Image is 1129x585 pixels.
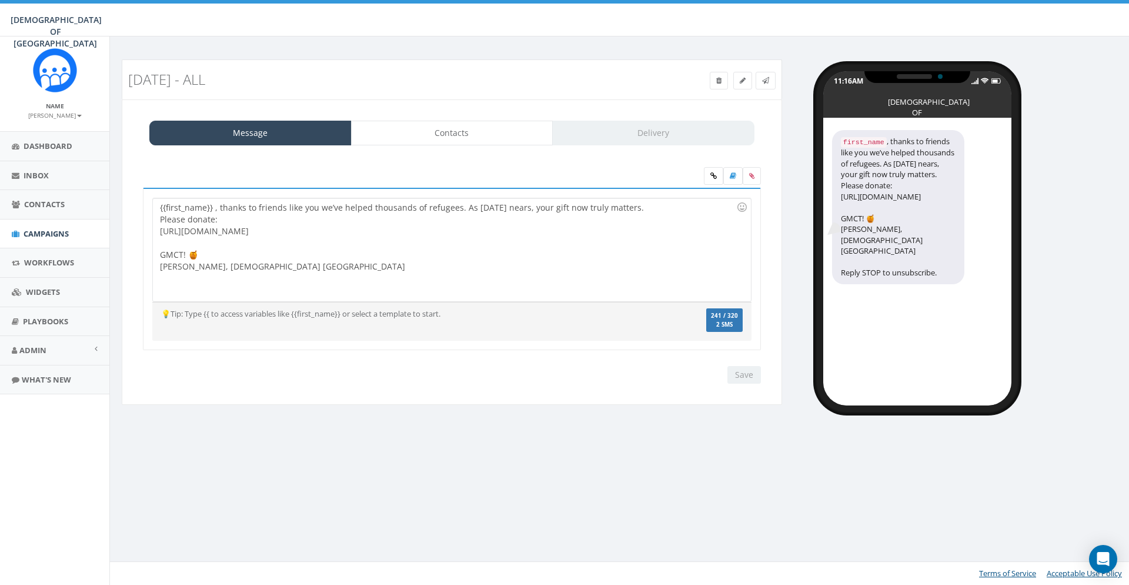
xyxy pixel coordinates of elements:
label: Insert Template Text [723,167,743,185]
span: Admin [19,345,46,355]
a: Acceptable Use Policy [1047,568,1122,579]
small: Name [46,102,64,110]
span: Campaigns [24,228,69,239]
div: 11:16AM [834,76,863,86]
code: first_name [841,137,887,148]
span: Contacts [24,199,65,210]
a: Terms of Service [979,568,1036,579]
div: {{first_name}} , thanks to friends like you we’ve helped thousands of refugees. As [DATE] nears, ... [153,198,750,301]
span: 2 SMS [711,322,738,328]
span: Delete Campaign [716,75,722,85]
h3: [DATE] - all [128,72,609,87]
a: Contacts [351,121,553,145]
span: Workflows [24,257,74,268]
span: 241 / 320 [711,312,738,320]
span: Send Test Message [762,75,769,85]
span: Attach your media [743,167,761,185]
small: [PERSON_NAME] [28,111,82,119]
span: Edit Campaign [740,75,746,85]
span: [DEMOGRAPHIC_DATA] OF [GEOGRAPHIC_DATA] [11,14,102,49]
span: Widgets [26,287,60,297]
span: Inbox [24,170,49,181]
span: Dashboard [24,141,72,151]
a: Message [149,121,352,145]
div: Open Intercom Messenger [1089,545,1117,573]
div: 💡Tip: Type {{ to access variables like {{first_name}} or select a template to start. [152,308,652,320]
span: Playbooks [23,316,68,327]
div: [DEMOGRAPHIC_DATA] OF [GEOGRAPHIC_DATA] [888,97,947,102]
a: [PERSON_NAME] [28,109,82,120]
div: , thanks to friends like you we’ve helped thousands of refugees. As [DATE] nears, your gift now t... [832,130,964,284]
span: What's New [22,374,71,385]
img: Rally_Corp_Icon.png [33,48,77,92]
